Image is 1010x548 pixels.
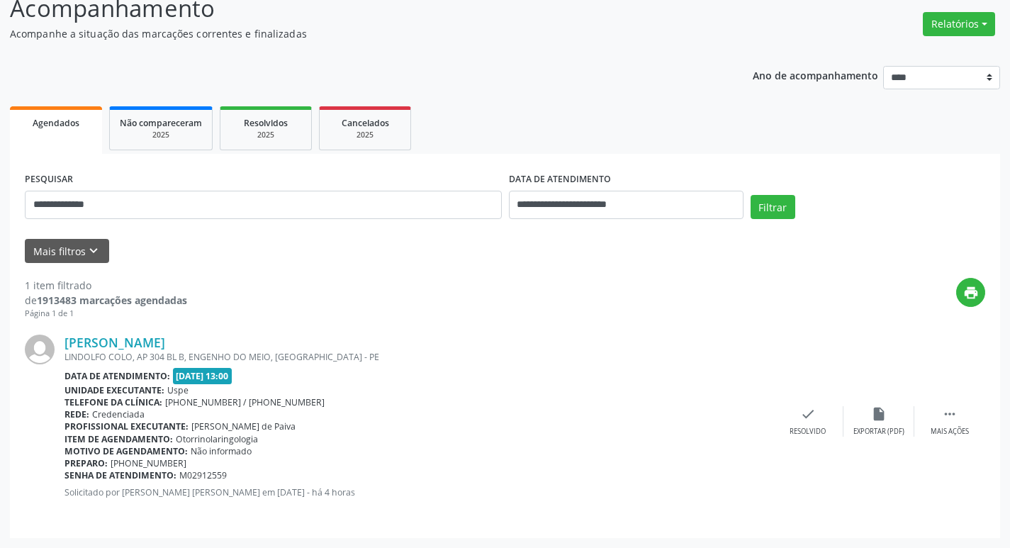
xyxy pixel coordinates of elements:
p: Ano de acompanhamento [753,66,878,84]
a: [PERSON_NAME] [64,335,165,350]
span: Não informado [191,445,252,457]
div: Exportar (PDF) [853,427,904,437]
div: Mais ações [931,427,969,437]
div: 2025 [120,130,202,140]
b: Senha de atendimento: [64,469,176,481]
div: LINDOLFO COLO, AP 304 BL B, ENGENHO DO MEIO, [GEOGRAPHIC_DATA] - PE [64,351,773,363]
b: Item de agendamento: [64,433,173,445]
span: [PHONE_NUMBER] [111,457,186,469]
button: Filtrar [751,195,795,219]
b: Preparo: [64,457,108,469]
i:  [942,406,958,422]
div: 1 item filtrado [25,278,187,293]
span: Otorrinolaringologia [176,433,258,445]
span: Cancelados [342,117,389,129]
button: Mais filtroskeyboard_arrow_down [25,239,109,264]
i: keyboard_arrow_down [86,243,101,259]
b: Unidade executante: [64,384,164,396]
button: Relatórios [923,12,995,36]
label: DATA DE ATENDIMENTO [509,169,611,191]
span: [DATE] 13:00 [173,368,232,384]
button: print [956,278,985,307]
p: Solicitado por [PERSON_NAME] [PERSON_NAME] em [DATE] - há 4 horas [64,486,773,498]
div: 2025 [330,130,400,140]
b: Telefone da clínica: [64,396,162,408]
b: Profissional executante: [64,420,189,432]
span: M02912559 [179,469,227,481]
span: [PHONE_NUMBER] / [PHONE_NUMBER] [165,396,325,408]
span: Credenciada [92,408,145,420]
p: Acompanhe a situação das marcações correntes e finalizadas [10,26,703,41]
b: Rede: [64,408,89,420]
i: check [800,406,816,422]
strong: 1913483 marcações agendadas [37,293,187,307]
b: Data de atendimento: [64,370,170,382]
b: Motivo de agendamento: [64,445,188,457]
span: Resolvidos [244,117,288,129]
img: img [25,335,55,364]
span: Agendados [33,117,79,129]
span: Não compareceram [120,117,202,129]
label: PESQUISAR [25,169,73,191]
div: Página 1 de 1 [25,308,187,320]
span: [PERSON_NAME] de Paiva [191,420,296,432]
div: Resolvido [790,427,826,437]
i: print [963,285,979,301]
div: de [25,293,187,308]
span: Uspe [167,384,189,396]
div: 2025 [230,130,301,140]
i: insert_drive_file [871,406,887,422]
